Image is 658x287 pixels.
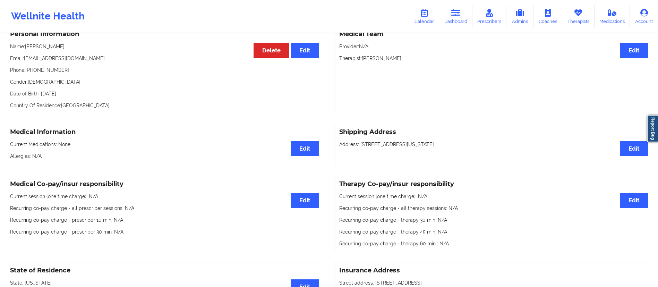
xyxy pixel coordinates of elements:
button: Edit [620,43,648,58]
p: Allergies: N/A [10,153,319,160]
p: Recurring co-pay charge - prescriber 10 min : N/A [10,217,319,223]
p: Current session (one time charge): N/A [10,193,319,200]
p: Current Medications: None [10,141,319,148]
p: Therapist: [PERSON_NAME] [339,55,648,62]
h3: Medical Information [10,128,319,136]
a: Therapists [562,5,595,28]
button: Delete [254,43,289,58]
p: Country Of Residence: [GEOGRAPHIC_DATA] [10,102,319,109]
button: Edit [291,43,319,58]
p: Address: [STREET_ADDRESS][US_STATE]. [339,141,648,148]
a: Calendar [409,5,439,28]
p: Current session (one time charge): N/A [339,193,648,200]
h3: Shipping Address [339,128,648,136]
button: Edit [291,141,319,156]
p: Date of Birth: [DATE] [10,90,319,97]
h3: Medical Co-pay/insur responsibility [10,180,319,188]
h3: State of Residence [10,267,319,275]
p: Recurring co-pay charge - therapy 45 min : N/A [339,228,648,235]
a: Medications [595,5,630,28]
a: Report Bug [647,115,658,142]
button: Edit [620,193,648,208]
p: Name: [PERSON_NAME] [10,43,319,50]
p: Recurring co-pay charge - all therapy sessions : N/A [339,205,648,212]
a: Account [630,5,658,28]
a: Dashboard [439,5,472,28]
p: Recurring co-pay charge - therapy 60 min : N/A [339,240,648,247]
a: Coaches [533,5,562,28]
h3: Medical Team [339,30,648,38]
p: Recurring co-pay charge - all prescriber sessions : N/A [10,205,319,212]
p: Street address: [STREET_ADDRESS] [339,279,648,286]
p: Recurring co-pay charge - prescriber 30 min : N/A [10,228,319,235]
h3: Insurance Address [339,267,648,275]
a: Prescribers [472,5,507,28]
p: Phone: [PHONE_NUMBER] [10,67,319,74]
button: Edit [620,141,648,156]
h3: Personal Information [10,30,319,38]
p: Provider: N/A [339,43,648,50]
p: Email: [EMAIL_ADDRESS][DOMAIN_NAME] [10,55,319,62]
button: Edit [291,193,319,208]
h3: Therapy Co-pay/insur responsibility [339,180,648,188]
p: State: [US_STATE] [10,279,319,286]
p: Gender: [DEMOGRAPHIC_DATA] [10,78,319,85]
a: Admins [506,5,533,28]
p: Recurring co-pay charge - therapy 30 min : N/A [339,217,648,223]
